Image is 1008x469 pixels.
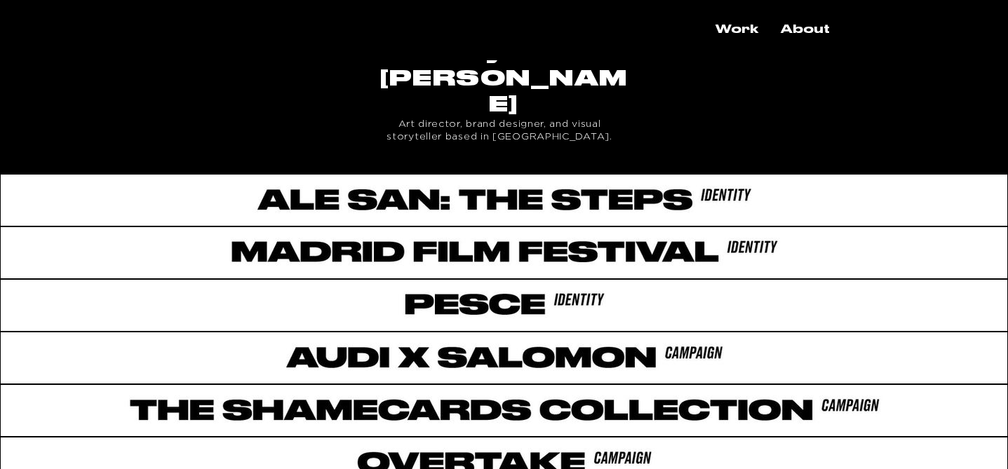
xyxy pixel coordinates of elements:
p: Work [708,18,765,42]
span: Hey! I'm [PERSON_NAME] [380,43,628,115]
a: Work [704,18,770,42]
p: About [774,18,837,42]
nav: Site [704,18,841,42]
span: Art director, brand designer, and visual storyteller based in [GEOGRAPHIC_DATA]. [387,118,612,142]
a: About [770,18,841,42]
